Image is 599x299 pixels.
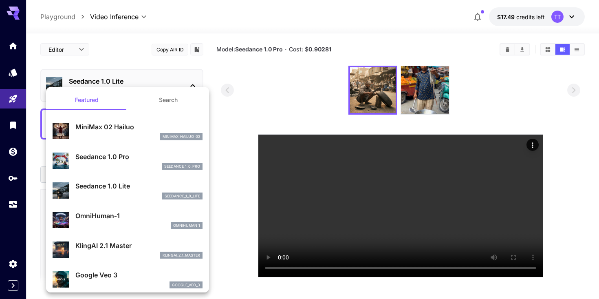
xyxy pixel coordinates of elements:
p: google_veo_3 [172,282,200,288]
p: Seedance 1.0 Lite [75,181,203,191]
button: Featured [46,90,128,110]
img: tab_domain_overview_orange.svg [34,47,40,54]
div: Seedance 1.0 Proseedance_1_0_pro [53,148,203,173]
div: Domínio [43,48,62,53]
p: Seedance 1.0 Pro [75,152,203,162]
p: omnihuman_1 [173,223,200,228]
div: [PERSON_NAME]: [URL] [21,21,85,28]
div: Seedance 1.0 Liteseedance_1_0_lite [53,178,203,203]
p: minimax_hailuo_02 [163,134,200,140]
p: MiniMax 02 Hailuo [75,122,203,132]
p: klingai_2_1_master [163,252,200,258]
p: seedance_1_0_lite [165,193,200,199]
div: KlingAI 2.1 Masterklingai_2_1_master [53,237,203,262]
p: OmniHuman‑1 [75,211,203,221]
img: tab_keywords_by_traffic_grey.svg [86,47,92,54]
div: v 4.0.25 [23,13,40,20]
p: KlingAI 2.1 Master [75,241,203,250]
p: seedance_1_0_pro [164,164,200,169]
button: Search [128,90,209,110]
img: website_grey.svg [13,21,20,28]
img: logo_orange.svg [13,13,20,20]
div: Palavras-chave [95,48,131,53]
div: Google Veo 3google_veo_3 [53,267,203,292]
div: OmniHuman‑1omnihuman_1 [53,208,203,233]
p: Google Veo 3 [75,270,203,280]
div: MiniMax 02 Hailuominimax_hailuo_02 [53,119,203,144]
